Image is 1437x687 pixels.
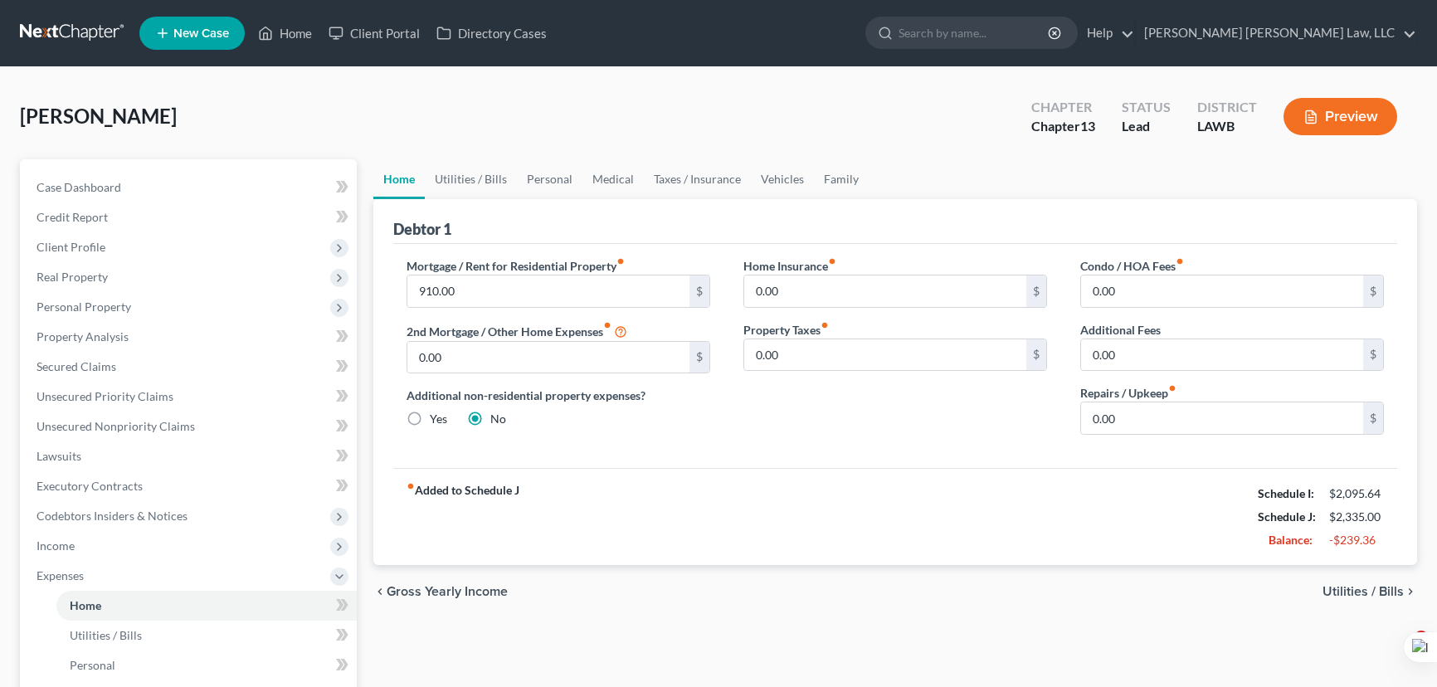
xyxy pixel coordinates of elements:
label: Repairs / Upkeep [1080,384,1176,402]
a: Unsecured Nonpriority Claims [23,412,357,441]
label: Additional non-residential property expenses? [407,387,710,404]
span: 3 [1415,631,1428,644]
a: Executory Contracts [23,471,357,501]
i: fiber_manual_record [821,321,829,329]
div: Chapter [1031,117,1095,136]
input: -- [1081,402,1363,434]
label: 2nd Mortgage / Other Home Expenses [407,321,627,341]
i: fiber_manual_record [616,257,625,266]
span: Personal Property [37,300,131,314]
a: [PERSON_NAME] [PERSON_NAME] Law, LLC [1136,18,1416,48]
div: Lead [1122,117,1171,136]
div: $2,095.64 [1329,485,1384,502]
div: LAWB [1197,117,1257,136]
button: chevron_left Gross Yearly Income [373,585,508,598]
a: Case Dashboard [23,173,357,202]
input: Search by name... [899,17,1050,48]
span: Expenses [37,568,84,582]
a: Home [56,591,357,621]
label: Property Taxes [743,321,829,339]
input: -- [744,339,1026,371]
button: Preview [1284,98,1397,135]
a: Taxes / Insurance [644,159,751,199]
input: -- [407,275,689,307]
span: Unsecured Priority Claims [37,389,173,403]
a: Personal [56,650,357,680]
span: Client Profile [37,240,105,254]
span: Gross Yearly Income [387,585,508,598]
input: -- [1081,275,1363,307]
a: Help [1079,18,1134,48]
i: fiber_manual_record [828,257,836,266]
span: Case Dashboard [37,180,121,194]
div: $ [1026,275,1046,307]
div: $ [1026,339,1046,371]
span: Credit Report [37,210,108,224]
iframe: Intercom live chat [1381,631,1420,670]
input: -- [407,342,689,373]
strong: Schedule J: [1258,509,1316,524]
button: Utilities / Bills chevron_right [1323,585,1417,598]
input: -- [1081,339,1363,371]
div: -$239.36 [1329,532,1384,548]
span: Unsecured Nonpriority Claims [37,419,195,433]
a: Directory Cases [428,18,555,48]
span: Lawsuits [37,449,81,463]
div: Status [1122,98,1171,117]
a: Vehicles [751,159,814,199]
div: $ [1363,275,1383,307]
label: Condo / HOA Fees [1080,257,1184,275]
label: Home Insurance [743,257,836,275]
span: Secured Claims [37,359,116,373]
label: No [490,411,506,427]
span: [PERSON_NAME] [20,104,177,128]
span: Real Property [37,270,108,284]
div: District [1197,98,1257,117]
a: Personal [517,159,582,199]
span: New Case [173,27,229,40]
span: Property Analysis [37,329,129,343]
a: Secured Claims [23,352,357,382]
label: Mortgage / Rent for Residential Property [407,257,625,275]
i: fiber_manual_record [603,321,611,329]
a: Unsecured Priority Claims [23,382,357,412]
div: $ [689,342,709,373]
a: Client Portal [320,18,428,48]
strong: Balance: [1269,533,1313,547]
input: -- [744,275,1026,307]
span: Utilities / Bills [70,628,142,642]
a: Medical [582,159,644,199]
a: Lawsuits [23,441,357,471]
a: Family [814,159,869,199]
i: chevron_left [373,585,387,598]
a: Credit Report [23,202,357,232]
span: Personal [70,658,115,672]
div: Chapter [1031,98,1095,117]
div: $ [1363,339,1383,371]
span: Home [70,598,101,612]
span: Income [37,538,75,553]
span: 13 [1080,118,1095,134]
label: Additional Fees [1080,321,1161,339]
strong: Schedule I: [1258,486,1314,500]
div: Debtor 1 [393,219,451,239]
a: Home [373,159,425,199]
i: fiber_manual_record [1176,257,1184,266]
label: Yes [430,411,447,427]
div: $2,335.00 [1329,509,1384,525]
i: fiber_manual_record [1168,384,1176,392]
i: chevron_right [1404,585,1417,598]
span: Utilities / Bills [1323,585,1404,598]
a: Utilities / Bills [425,159,517,199]
span: Executory Contracts [37,479,143,493]
div: $ [689,275,709,307]
a: Home [250,18,320,48]
i: fiber_manual_record [407,482,415,490]
span: Codebtors Insiders & Notices [37,509,188,523]
a: Property Analysis [23,322,357,352]
strong: Added to Schedule J [407,482,519,552]
div: $ [1363,402,1383,434]
a: Utilities / Bills [56,621,357,650]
